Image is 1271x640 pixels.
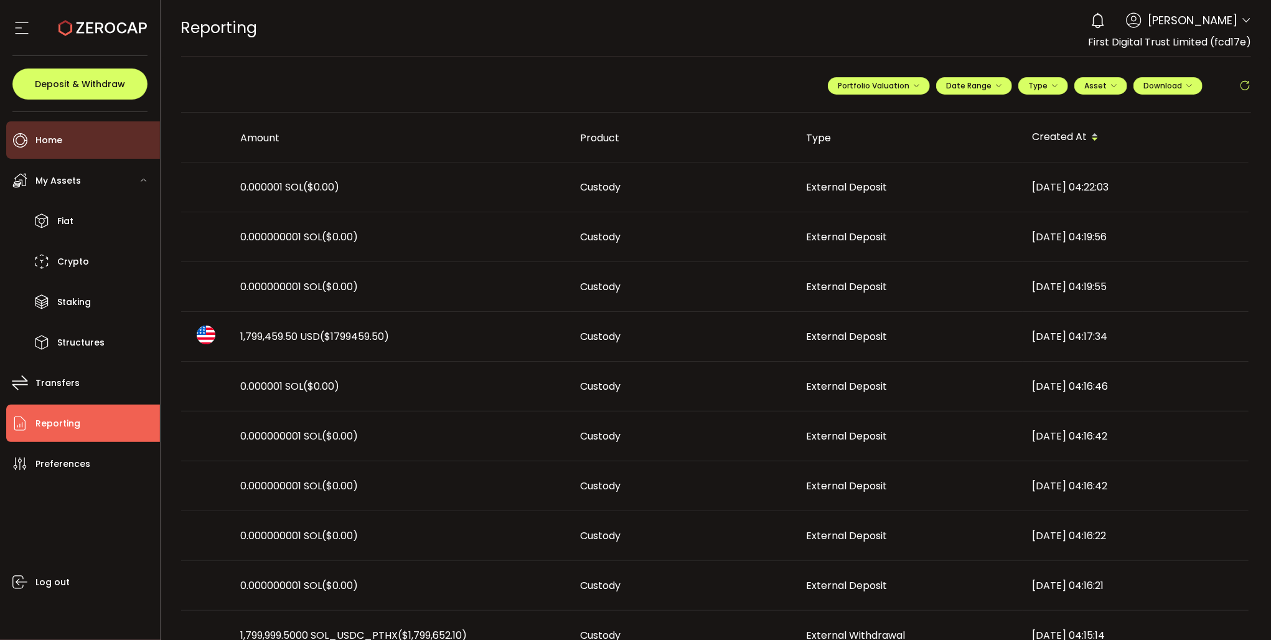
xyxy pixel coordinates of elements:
span: Fiat [57,212,73,230]
span: Preferences [35,455,90,473]
img: sol_portfolio.svg [197,276,215,294]
span: Custody [581,280,621,294]
img: sol_portfolio.svg [197,375,215,394]
button: Deposit & Withdraw [12,68,148,100]
span: Type [1028,80,1058,91]
span: External Deposit [807,379,888,393]
span: Custody [581,329,621,344]
span: Custody [581,529,621,543]
button: Download [1133,77,1203,95]
img: usd_portfolio.svg [197,326,215,344]
div: Product [571,131,797,145]
span: ($0.00) [304,379,340,393]
span: ($0.00) [322,280,359,294]
span: 0.000000001 SOL [241,429,359,443]
span: Structures [57,334,105,352]
div: [DATE] 04:16:21 [1023,578,1249,593]
div: [DATE] 04:19:55 [1023,280,1249,294]
iframe: Chat Widget [1209,580,1271,640]
span: Download [1143,80,1193,91]
span: Deposit & Withdraw [35,80,125,88]
span: [PERSON_NAME] [1148,12,1237,29]
div: Amount [231,131,571,145]
span: 0.000000001 SOL [241,578,359,593]
span: 1,799,459.50 USD [241,329,390,344]
span: External Deposit [807,529,888,543]
span: External Deposit [807,329,888,344]
span: External Deposit [807,479,888,493]
img: sol_portfolio.svg [197,525,215,544]
img: sol_portfolio.svg [197,425,215,444]
span: Portfolio Valuation [838,80,920,91]
span: Date Range [946,80,1002,91]
div: [DATE] 04:17:34 [1023,329,1249,344]
div: [DATE] 04:22:03 [1023,180,1249,194]
div: [DATE] 04:16:42 [1023,429,1249,443]
span: Custody [581,180,621,194]
span: Home [35,131,62,149]
span: Transfers [35,374,80,392]
button: Type [1018,77,1068,95]
div: Type [797,131,1023,145]
span: ($0.00) [322,578,359,593]
span: Reporting [181,17,258,39]
span: Staking [57,293,91,311]
span: 0.000000001 SOL [241,280,359,294]
span: External Deposit [807,230,888,244]
div: [DATE] 04:16:42 [1023,479,1249,493]
span: My Assets [35,172,81,190]
span: 0.000000001 SOL [241,529,359,543]
span: ($0.00) [322,479,359,493]
span: First Digital Trust Limited (fcd17e) [1088,35,1251,49]
span: Custody [581,379,621,393]
button: Portfolio Valuation [828,77,930,95]
span: Custody [581,429,621,443]
img: sol_portfolio.svg [197,176,215,195]
span: Log out [35,573,70,591]
img: sol_portfolio.svg [197,575,215,593]
span: 0.000001 SOL [241,180,340,194]
div: [DATE] 04:16:46 [1023,379,1249,393]
span: ($0.00) [322,230,359,244]
span: External Deposit [807,429,888,443]
span: ($0.00) [322,529,359,543]
div: [DATE] 04:16:22 [1023,529,1249,543]
div: [DATE] 04:19:56 [1023,230,1249,244]
span: 0.000000001 SOL [241,479,359,493]
span: External Deposit [807,180,888,194]
span: ($0.00) [304,180,340,194]
span: External Deposit [807,578,888,593]
div: Created At [1023,127,1249,148]
span: Asset [1084,80,1107,91]
span: Reporting [35,415,80,433]
span: Crypto [57,253,89,271]
img: sol_portfolio.svg [197,475,215,494]
button: Asset [1074,77,1127,95]
span: 0.000001 SOL [241,379,340,393]
span: ($0.00) [322,429,359,443]
span: Custody [581,230,621,244]
span: External Deposit [807,280,888,294]
button: Date Range [936,77,1012,95]
img: sol_portfolio.svg [197,226,215,245]
span: 0.000000001 SOL [241,230,359,244]
span: ($1799459.50) [321,329,390,344]
span: Custody [581,578,621,593]
span: Custody [581,479,621,493]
